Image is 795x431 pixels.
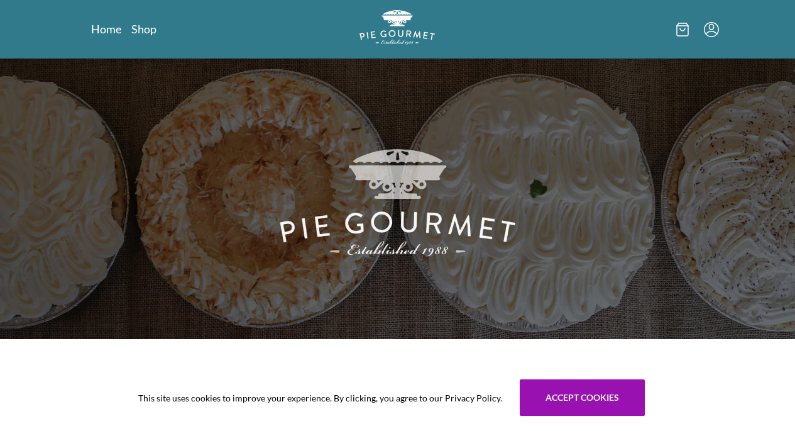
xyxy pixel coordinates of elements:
[704,22,719,37] button: Menu
[359,10,435,45] img: logo
[91,21,121,36] a: Home
[520,379,645,416] button: Accept cookies
[138,391,502,405] span: This site uses cookies to improve your experience. By clicking, you agree to our Privacy Policy.
[359,10,435,48] a: Logo
[131,21,156,36] a: Shop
